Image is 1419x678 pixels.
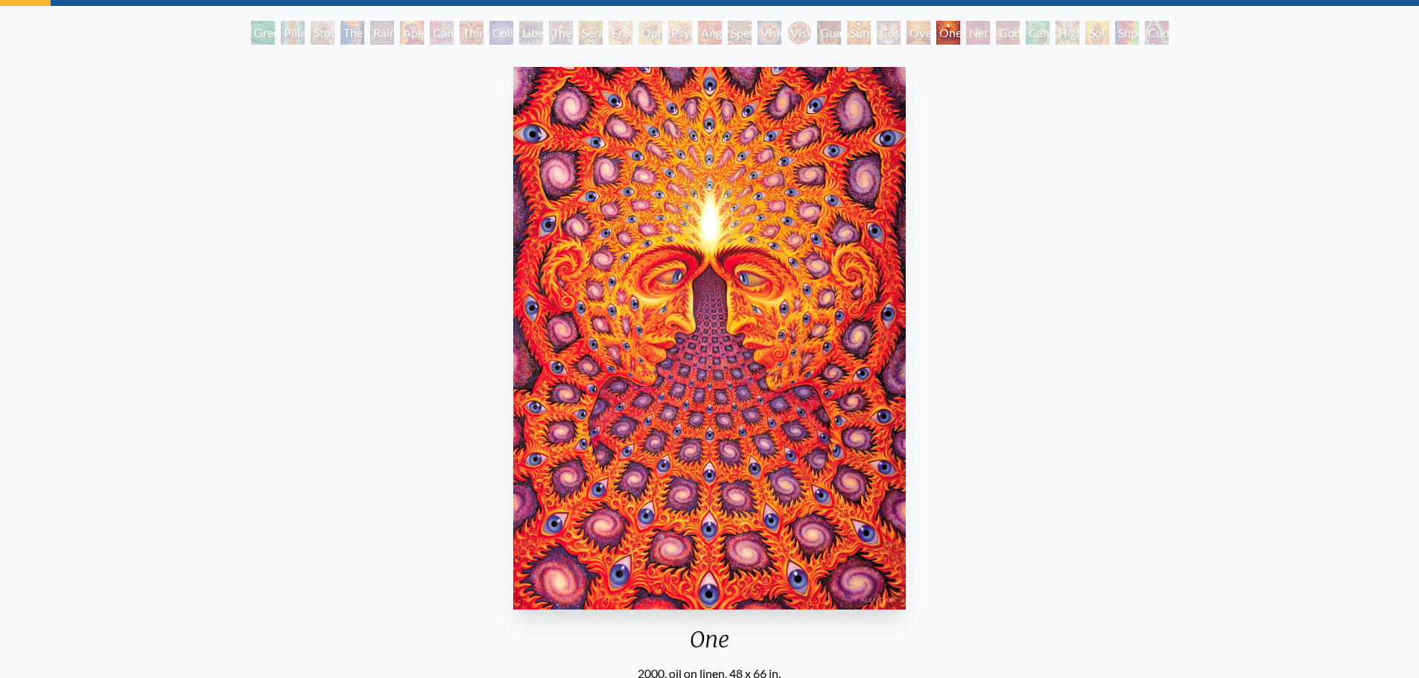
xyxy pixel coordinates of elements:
div: Ophanic Eyelash [638,21,662,45]
div: Cosmic Elf [877,21,901,45]
div: Cannabis Sutra [430,21,454,45]
div: Sol Invictus [1085,21,1109,45]
div: Aperture [400,21,424,45]
div: Cuddle [1145,21,1169,45]
div: Angel Skin [698,21,722,45]
div: Psychomicrograph of a Fractal Paisley Cherub Feather Tip [668,21,692,45]
div: Rainbow Eye Ripple [370,21,394,45]
div: Higher Vision [1055,21,1079,45]
div: Third Eye Tears of Joy [460,21,483,45]
div: Oversoul [907,21,930,45]
div: The Seer [549,21,573,45]
div: Fractal Eyes [609,21,632,45]
div: One [507,626,912,665]
img: One-2000-Alex-Grey-watermarked.jpg [513,67,906,610]
div: Net of Being [966,21,990,45]
div: Vision Crystal [758,21,781,45]
div: Pillar of Awareness [281,21,305,45]
div: Spectral Lotus [728,21,752,45]
div: Study for the Great Turn [311,21,334,45]
div: Collective Vision [489,21,513,45]
div: Green Hand [251,21,275,45]
div: Liberation Through Seeing [519,21,543,45]
div: One [936,21,960,45]
div: Seraphic Transport Docking on the Third Eye [579,21,603,45]
div: Cannafist [1026,21,1050,45]
div: Godself [996,21,1020,45]
div: The Torch [340,21,364,45]
div: Vision [PERSON_NAME] [787,21,811,45]
div: Shpongled [1115,21,1139,45]
div: Sunyata [847,21,871,45]
div: Guardian of Infinite Vision [817,21,841,45]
